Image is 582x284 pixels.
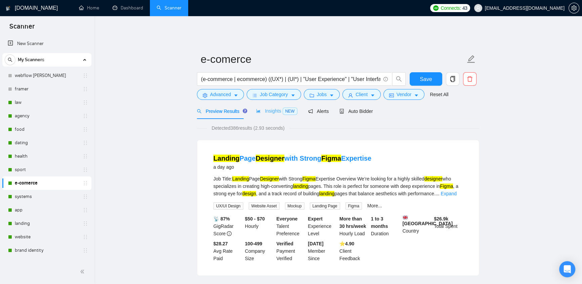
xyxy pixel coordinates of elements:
[83,234,88,240] span: holder
[83,207,88,213] span: holder
[476,6,481,10] span: user
[392,76,405,82] span: search
[306,240,338,262] div: Member Since
[6,3,10,14] img: logo
[232,176,249,181] mark: Landing
[308,241,323,246] b: [DATE]
[15,203,79,217] a: app
[201,75,380,83] input: Search Freelance Jobs...
[403,215,453,226] b: [GEOGRAPHIC_DATA]
[283,108,297,115] span: NEW
[446,72,459,86] button: copy
[5,54,15,65] button: search
[371,216,388,229] b: 1 to 3 months
[157,5,181,11] a: searchScanner
[321,155,341,162] mark: Figma
[15,244,79,257] a: brand identity
[213,155,240,162] mark: Landing
[446,76,459,82] span: copy
[559,261,575,277] div: Open Intercom Messenger
[302,176,316,181] mark: Figma
[370,93,375,98] span: caret-down
[420,75,432,83] span: Save
[441,4,461,12] span: Connects:
[15,257,79,271] a: logo
[430,91,448,98] a: Reset All
[304,89,340,100] button: folderJobscaret-down
[434,216,448,221] b: $ 26.9k
[317,91,327,98] span: Jobs
[80,268,87,275] span: double-left
[308,109,313,114] span: notification
[339,241,354,246] b: ⭐️ 4.90
[252,93,257,98] span: bars
[15,96,79,109] a: law
[392,72,406,86] button: search
[83,221,88,226] span: holder
[245,216,265,221] b: $50 - $70
[83,113,88,119] span: holder
[210,91,231,98] span: Advanced
[245,241,262,246] b: 100-499
[242,108,248,114] div: Tooltip anchor
[424,176,443,181] mark: designer
[15,230,79,244] a: website
[18,53,44,67] span: My Scanners
[256,155,285,162] mark: Designer
[83,127,88,132] span: holder
[339,216,366,229] b: More than 30 hrs/week
[15,69,79,82] a: webflow [PERSON_NAME]
[260,176,279,181] mark: Designer
[432,215,464,237] div: Total Spent
[277,241,294,246] b: Verified
[256,108,297,114] span: Insights
[462,4,467,12] span: 43
[2,37,91,50] li: New Scanner
[338,215,370,237] div: Hourly Load
[249,202,280,210] span: Website Asset
[83,154,88,159] span: holder
[338,240,370,262] div: Client Feedback
[463,76,476,82] span: delete
[83,180,88,186] span: holder
[342,89,381,100] button: userClientcaret-down
[310,202,340,210] span: Landing Page
[275,215,307,237] div: Talent Preference
[403,215,408,220] img: 🇬🇧
[389,93,394,98] span: idcard
[247,89,301,100] button: barsJob Categorycaret-down
[383,77,388,81] span: info-circle
[83,140,88,146] span: holder
[83,100,88,105] span: holder
[15,163,79,176] a: sport
[410,72,442,86] button: Save
[201,51,465,68] input: Scanner name...
[15,109,79,123] a: agency
[15,150,79,163] a: health
[8,37,86,50] a: New Scanner
[213,163,371,171] div: a day ago
[197,109,202,114] span: search
[83,167,88,172] span: holder
[203,93,207,98] span: setting
[15,190,79,203] a: systems
[244,215,275,237] div: Hourly
[367,203,382,208] a: More...
[569,3,579,13] button: setting
[83,73,88,78] span: holder
[234,93,238,98] span: caret-down
[5,57,15,62] span: search
[83,248,88,253] span: holder
[356,91,368,98] span: Client
[440,184,453,189] mark: Figma
[277,216,298,221] b: Everyone
[275,240,307,262] div: Payment Verified
[212,240,244,262] div: Avg Rate Paid
[401,215,433,237] div: Country
[397,91,411,98] span: Vendor
[83,194,88,199] span: holder
[213,155,371,162] a: LandingPageDesignerwith StrongFigmaExpertise
[329,93,334,98] span: caret-down
[83,86,88,92] span: holder
[433,5,439,11] img: upwork-logo.png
